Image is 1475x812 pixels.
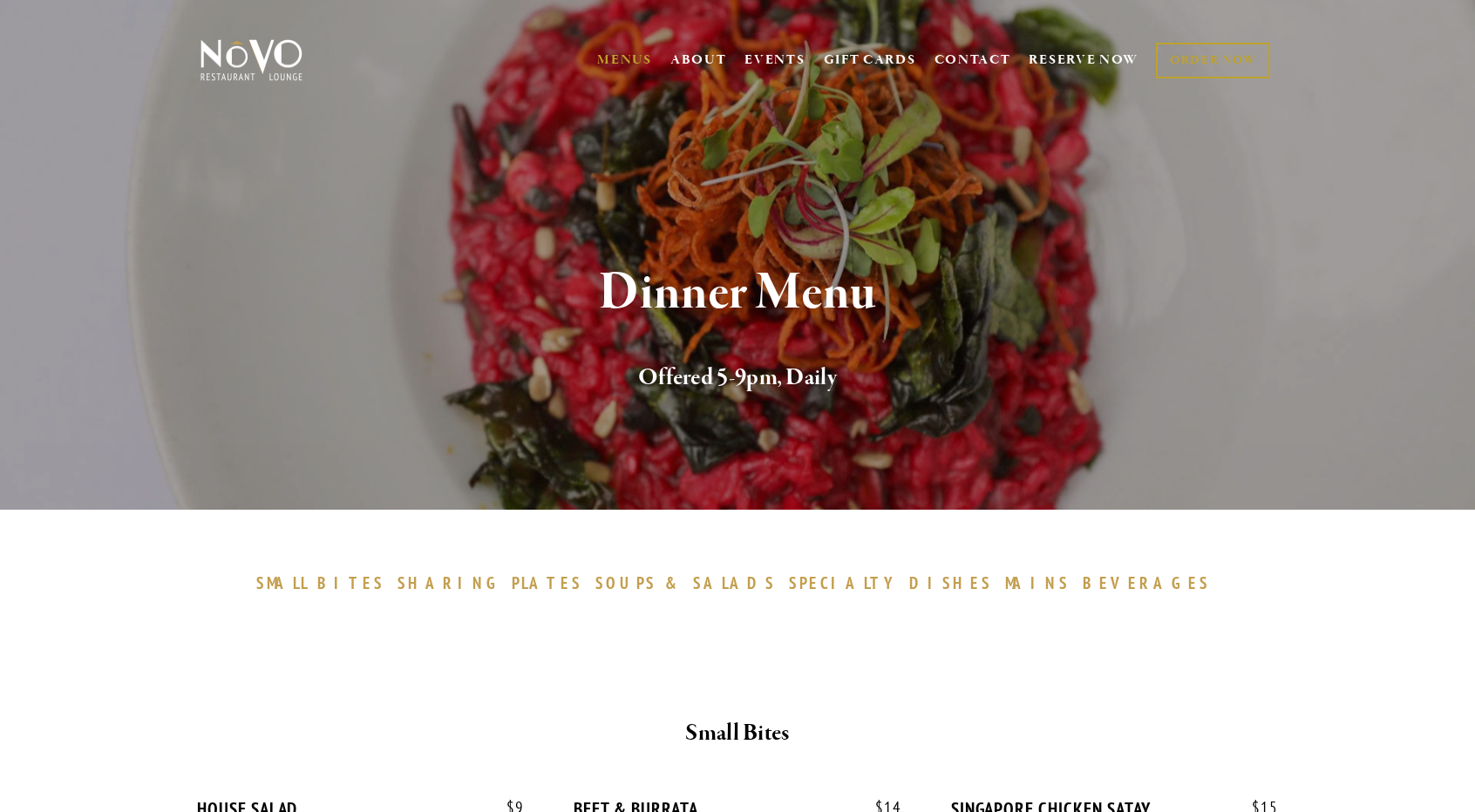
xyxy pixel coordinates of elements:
[398,572,504,593] span: SHARING
[789,572,901,593] span: SPECIALTY
[1083,572,1210,593] span: BEVERAGES
[1005,572,1079,593] a: MAINS
[229,360,1246,396] h2: Offered 5-9pm, Daily
[512,572,582,593] span: PLATES
[670,51,727,69] a: ABOUT
[909,572,992,593] span: DISHES
[317,572,384,593] span: BITES
[935,44,1011,77] a: CONTACT
[789,572,1000,593] a: SPECIALTYDISHES
[685,718,789,748] strong: Small Bites
[256,572,393,593] a: SMALLBITES
[1005,572,1071,593] span: MAINS
[256,572,309,593] span: SMALL
[1083,572,1219,593] a: BEVERAGES
[595,572,785,593] a: SOUPS&SALADS
[665,572,684,593] span: &
[693,572,777,593] span: SALADS
[398,572,591,593] a: SHARINGPLATES
[597,51,652,69] a: MENUS
[824,44,916,77] a: GIFT CARDS
[595,572,656,593] span: SOUPS
[744,51,805,69] a: EVENTS
[229,265,1246,321] h1: Dinner Menu
[1029,44,1139,77] a: RESERVE NOW
[1156,43,1270,78] a: ORDER NOW
[197,38,306,82] img: Novo Restaurant &amp; Lounge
